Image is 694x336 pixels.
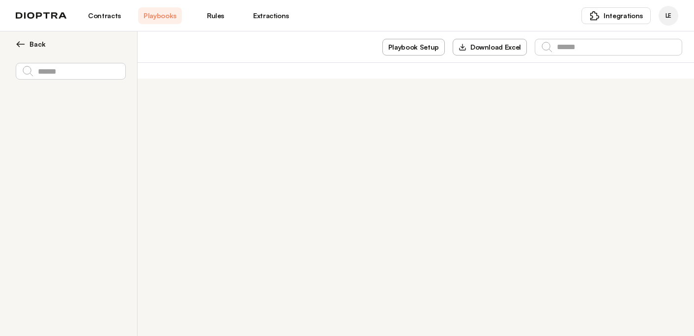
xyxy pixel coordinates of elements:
a: Extractions [249,7,293,24]
a: Contracts [83,7,126,24]
img: logo [16,12,67,19]
span: Integrations [604,11,643,21]
img: puzzle [590,11,600,21]
a: Rules [194,7,237,24]
span: LE [665,12,671,20]
button: Integrations [581,7,651,24]
a: Playbooks [138,7,182,24]
div: Laurie Ehrlich [659,6,678,26]
img: left arrow [16,39,26,49]
button: Back [16,39,125,49]
span: Back [29,39,46,49]
button: Playbook Setup [382,39,445,56]
button: Download Excel [453,39,527,56]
